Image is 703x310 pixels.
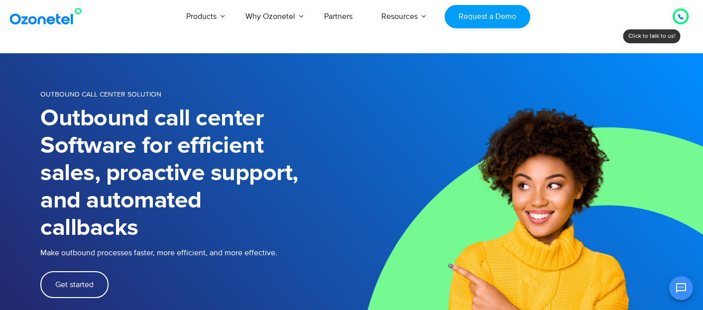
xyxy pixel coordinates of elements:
span: OUTBOUND CALL CENTER SOLUTION [40,90,161,99]
h1: Outbound call center Software for efficient sales, proactive support, and automated callbacks [40,105,351,242]
a: Request a Demo [445,5,530,28]
p: Make outbound processes faster, more efficient, and more effective. [40,247,351,259]
span: Get started [55,281,94,289]
button: Open chat [669,276,693,300]
a: Get started [40,271,109,298]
